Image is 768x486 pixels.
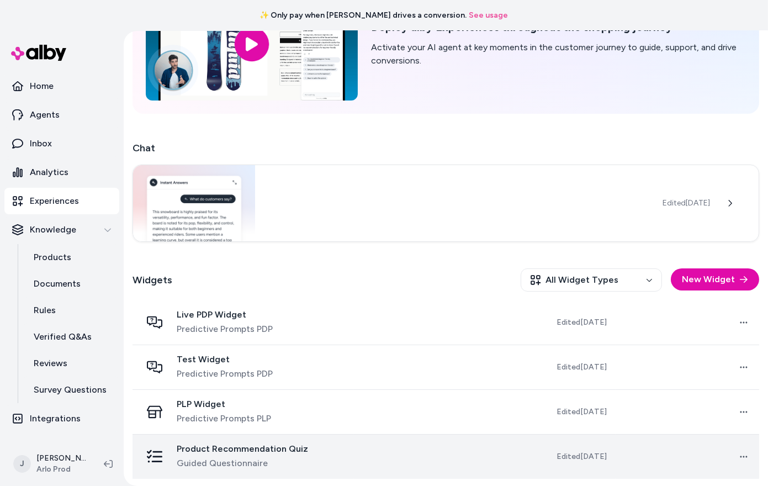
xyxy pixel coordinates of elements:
[23,324,119,350] a: Verified Q&As
[30,137,52,150] p: Inbox
[34,357,67,370] p: Reviews
[663,198,710,209] span: Edited [DATE]
[23,271,119,297] a: Documents
[4,405,119,432] a: Integrations
[4,130,119,157] a: Inbox
[177,323,273,336] span: Predictive Prompts PDP
[469,10,509,21] a: See usage
[11,45,66,61] img: alby Logo
[30,80,54,93] p: Home
[34,330,92,344] p: Verified Q&As
[34,304,56,317] p: Rules
[36,464,86,475] span: Arlo Prod
[177,309,273,320] span: Live PDP Widget
[371,41,746,67] p: Activate your AI agent at key moments in the customer journey to guide, support, and drive conver...
[4,102,119,128] a: Agents
[557,406,607,418] span: Edited [DATE]
[23,244,119,271] a: Products
[133,272,172,288] h2: Widgets
[34,383,107,397] p: Survey Questions
[557,451,607,462] span: Edited [DATE]
[177,457,308,470] span: Guided Questionnaire
[23,350,119,377] a: Reviews
[4,73,119,99] a: Home
[133,140,759,156] h2: Chat
[30,108,60,121] p: Agents
[30,223,76,236] p: Knowledge
[4,216,119,243] button: Knowledge
[177,412,271,425] span: Predictive Prompts PLP
[557,317,607,328] span: Edited [DATE]
[36,453,86,464] p: [PERSON_NAME]
[30,412,81,425] p: Integrations
[133,165,759,242] a: Chat widgetEdited[DATE]
[13,455,31,473] span: J
[557,362,607,373] span: Edited [DATE]
[34,251,71,264] p: Products
[177,367,273,381] span: Predictive Prompts PDP
[7,446,95,482] button: J[PERSON_NAME]Arlo Prod
[23,297,119,324] a: Rules
[260,10,467,21] span: ✨ Only pay when [PERSON_NAME] drives a conversion.
[4,188,119,214] a: Experiences
[521,268,662,292] button: All Widget Types
[34,277,81,290] p: Documents
[4,159,119,186] a: Analytics
[671,268,759,290] button: New Widget
[177,399,271,410] span: PLP Widget
[177,443,308,455] span: Product Recommendation Quiz
[30,166,68,179] p: Analytics
[133,165,255,241] img: Chat widget
[23,377,119,403] a: Survey Questions
[177,354,273,365] span: Test Widget
[30,194,79,208] p: Experiences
